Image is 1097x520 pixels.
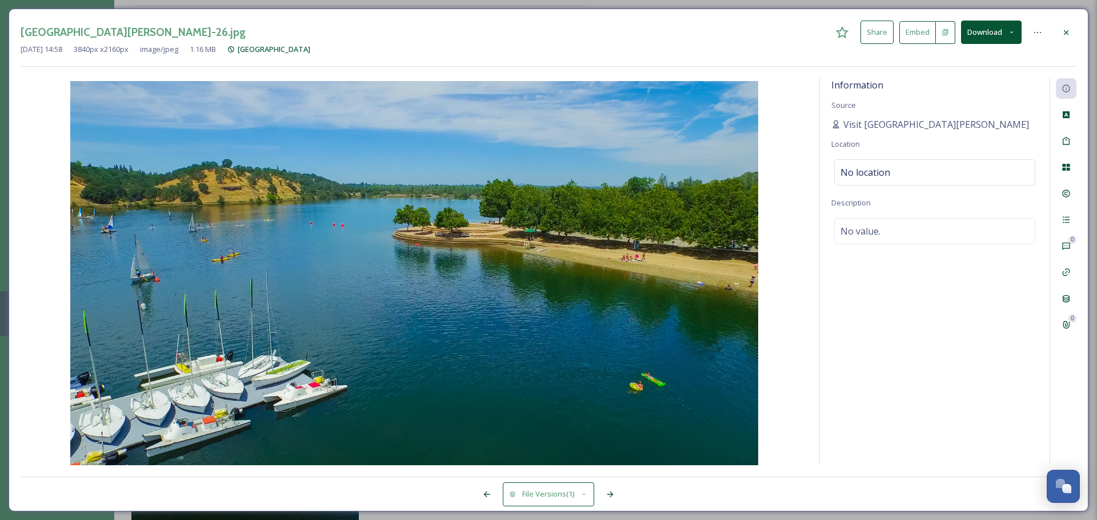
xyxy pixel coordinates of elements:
[190,44,216,55] span: 1.16 MB
[843,118,1029,131] span: Visit [GEOGRAPHIC_DATA][PERSON_NAME]
[1068,315,1076,323] div: 0
[503,482,594,506] button: File Versions(1)
[140,44,178,55] span: image/jpeg
[238,44,310,54] span: [GEOGRAPHIC_DATA]
[21,24,246,41] h3: [GEOGRAPHIC_DATA][PERSON_NAME]-26.jpg
[899,21,936,44] button: Embed
[21,44,62,55] span: [DATE] 14:58
[831,139,860,149] span: Location
[840,224,880,238] span: No value.
[840,166,890,179] span: No location
[961,21,1022,44] button: Download
[831,79,883,91] span: Information
[74,44,129,55] span: 3840 px x 2160 px
[1047,470,1080,503] button: Open Chat
[831,197,871,208] span: Description
[831,100,856,110] span: Source
[1068,236,1076,244] div: 0
[21,81,808,467] img: Rancho%20Cordova-26.jpg
[860,21,894,44] button: Share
